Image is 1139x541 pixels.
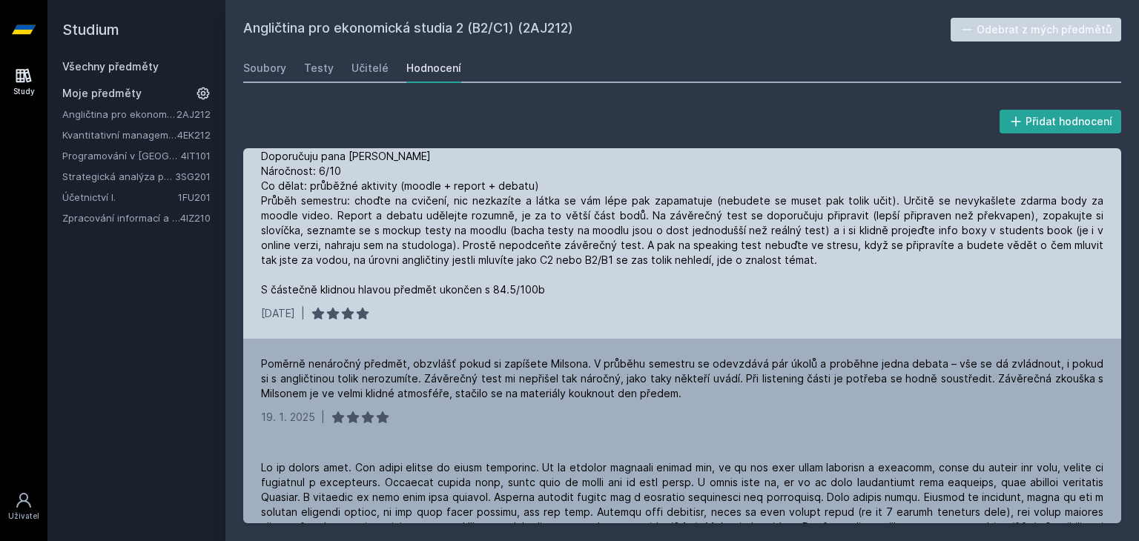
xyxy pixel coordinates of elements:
[180,212,211,224] a: 4IZ210
[406,53,461,83] a: Hodnocení
[243,61,286,76] div: Soubory
[243,53,286,83] a: Soubory
[176,108,211,120] a: 2AJ212
[1000,110,1122,133] button: Přidat hodnocení
[175,170,211,182] a: 3SG201
[261,356,1103,401] div: Poměrně nenáročný předmět, obzvlášť pokud si zapíšete Milsona. V průběhu semestru se odevzdává pá...
[321,410,325,425] div: |
[178,191,211,203] a: 1FU201
[62,148,181,163] a: Programování v [GEOGRAPHIC_DATA]
[304,61,334,76] div: Testy
[304,53,334,83] a: Testy
[351,61,389,76] div: Učitelé
[62,190,178,205] a: Účetnictví I.
[177,129,211,141] a: 4EK212
[261,306,295,321] div: [DATE]
[62,127,177,142] a: Kvantitativní management
[301,306,305,321] div: |
[261,149,1103,297] div: Doporučuju pana [PERSON_NAME] Náročnost: 6/10 Co dělat: průběžné aktivity (moodle + report + deba...
[181,150,211,162] a: 4IT101
[351,53,389,83] a: Učitelé
[62,107,176,122] a: Angličtina pro ekonomická studia 2 (B2/C1)
[406,61,461,76] div: Hodnocení
[243,18,951,42] h2: Angličtina pro ekonomická studia 2 (B2/C1) (2AJ212)
[3,59,44,104] a: Study
[62,86,142,101] span: Moje předměty
[13,86,35,97] div: Study
[3,484,44,529] a: Uživatel
[261,410,315,425] div: 19. 1. 2025
[62,169,175,184] a: Strategická analýza pro informatiky a statistiky
[951,18,1122,42] button: Odebrat z mých předmětů
[62,60,159,73] a: Všechny předměty
[62,210,180,225] a: Zpracování informací a znalostí
[8,511,39,522] div: Uživatel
